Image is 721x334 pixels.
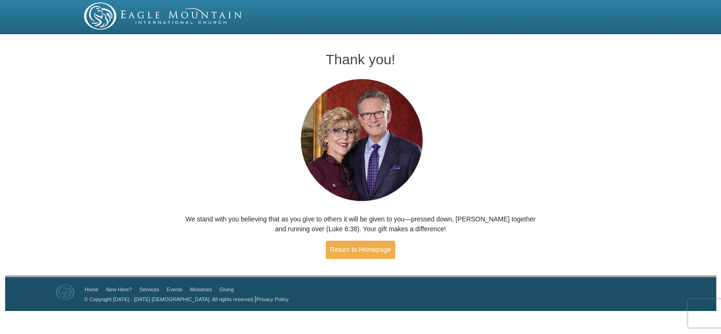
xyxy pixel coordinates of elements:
img: EMIC [84,2,243,30]
p: | [81,294,289,304]
a: Giving [219,287,234,292]
a: Services [139,287,159,292]
p: We stand with you believing that as you give to others it will be given to you—pressed down, [PER... [185,214,536,234]
a: Ministries [190,287,212,292]
a: Return to Homepage [326,241,395,259]
a: Home [85,287,99,292]
h1: Thank you! [185,52,536,67]
a: Events [167,287,183,292]
a: © Copyright [DATE] - [DATE] [DEMOGRAPHIC_DATA]. All rights reserved. [84,296,255,302]
img: Pastors George and Terri Pearsons [291,76,430,205]
img: Eagle Mountain International Church [56,284,75,300]
a: Privacy Policy [256,296,288,302]
a: New Here? [106,287,132,292]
